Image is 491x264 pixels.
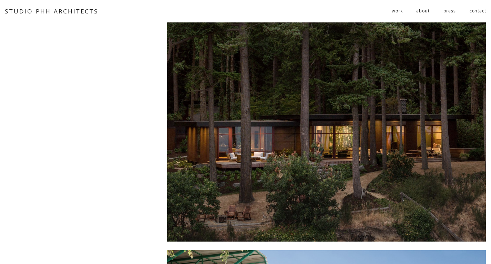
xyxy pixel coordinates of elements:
span: work [392,6,402,17]
a: contact [470,6,486,17]
a: press [443,6,456,17]
a: about [416,6,429,17]
a: STUDIO PHH ARCHITECTS [5,7,99,15]
a: folder dropdown [392,6,402,17]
